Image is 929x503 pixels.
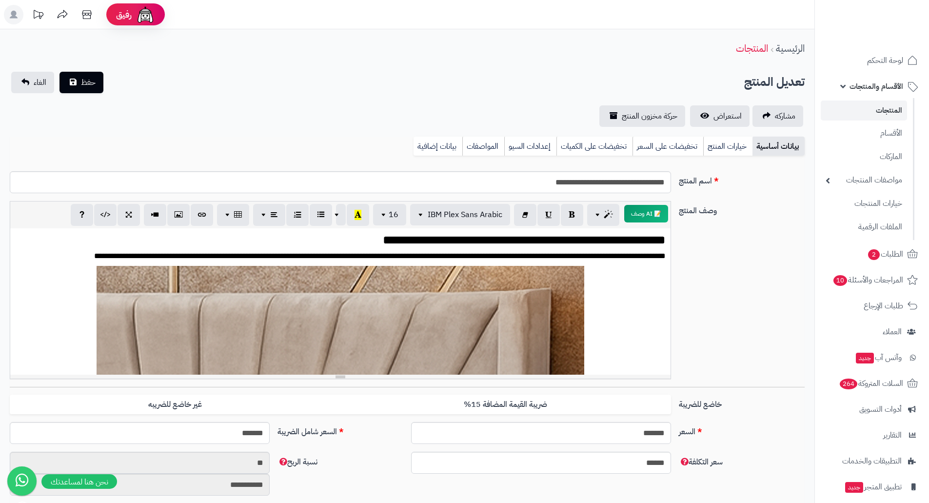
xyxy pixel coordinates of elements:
span: لوحة التحكم [867,54,903,67]
a: وآتس آبجديد [821,346,923,369]
label: السعر شامل الضريبة [274,422,407,438]
span: المراجعات والأسئلة [832,273,903,287]
a: العملاء [821,320,923,343]
button: IBM Plex Sans Arabic [410,204,510,225]
span: العملاء [883,325,902,339]
a: طلبات الإرجاع [821,294,923,318]
span: طلبات الإرجاع [864,299,903,313]
span: نسبة الربح [277,456,317,468]
button: 16 [373,204,406,225]
a: خيارات المنتج [703,137,752,156]
a: بيانات أساسية [752,137,805,156]
button: حفظ [59,72,103,93]
a: أدوات التسويق [821,398,923,421]
a: الماركات [821,146,907,167]
a: الملفات الرقمية [821,217,907,238]
span: حفظ [81,77,96,88]
span: التطبيقات والخدمات [842,454,902,468]
span: وآتس آب [855,351,902,364]
span: سعر التكلفة [679,456,723,468]
a: المنتجات [821,101,907,121]
img: logo-2.png [863,13,920,33]
span: مشاركه [775,110,795,122]
span: التقارير [883,428,902,442]
a: الغاء [11,72,54,93]
a: حركة مخزون المنتج [599,105,685,127]
a: السلات المتروكة264 [821,372,923,395]
span: رفيق [116,9,132,20]
span: أدوات التسويق [859,402,902,416]
a: المراجعات والأسئلة10 [821,268,923,292]
a: استعراض [690,105,750,127]
a: الطلبات2 [821,242,923,266]
a: مواصفات المنتجات [821,170,907,191]
a: المنتجات [736,41,768,56]
a: خيارات المنتجات [821,193,907,214]
h2: تعديل المنتج [744,72,805,92]
label: غير خاضع للضريبه [10,395,340,415]
span: حركة مخزون المنتج [622,110,677,122]
img: ai-face.png [136,5,155,24]
span: 264 [839,378,858,390]
a: إعدادات السيو [504,137,556,156]
span: تطبيق المتجر [844,480,902,494]
label: اسم المنتج [675,171,809,187]
label: ضريبة القيمة المضافة 15% [340,395,671,415]
a: بيانات إضافية [414,137,462,156]
a: تخفيضات على الكميات [556,137,633,156]
a: تخفيضات على السعر [633,137,703,156]
span: IBM Plex Sans Arabic [428,209,502,221]
a: لوحة التحكم [821,49,923,72]
a: المواصفات [462,137,504,156]
a: تحديثات المنصة [26,5,50,27]
span: الأقسام والمنتجات [850,80,903,93]
span: السلات المتروكة [839,377,903,390]
span: جديد [856,353,874,363]
button: 📝 AI وصف [624,205,668,222]
a: الأقسام [821,123,907,144]
a: مشاركه [752,105,803,127]
label: السعر [675,422,809,438]
a: الرئيسية [776,41,805,56]
span: الطلبات [867,247,903,261]
a: التقارير [821,423,923,447]
span: 2 [868,249,880,261]
label: وصف المنتج [675,201,809,217]
span: استعراض [713,110,742,122]
span: جديد [845,482,863,493]
label: خاضع للضريبة [675,395,809,410]
a: التطبيقات والخدمات [821,449,923,473]
span: 10 [833,275,848,286]
a: تطبيق المتجرجديد [821,475,923,499]
span: الغاء [34,77,46,88]
span: 16 [389,209,398,221]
